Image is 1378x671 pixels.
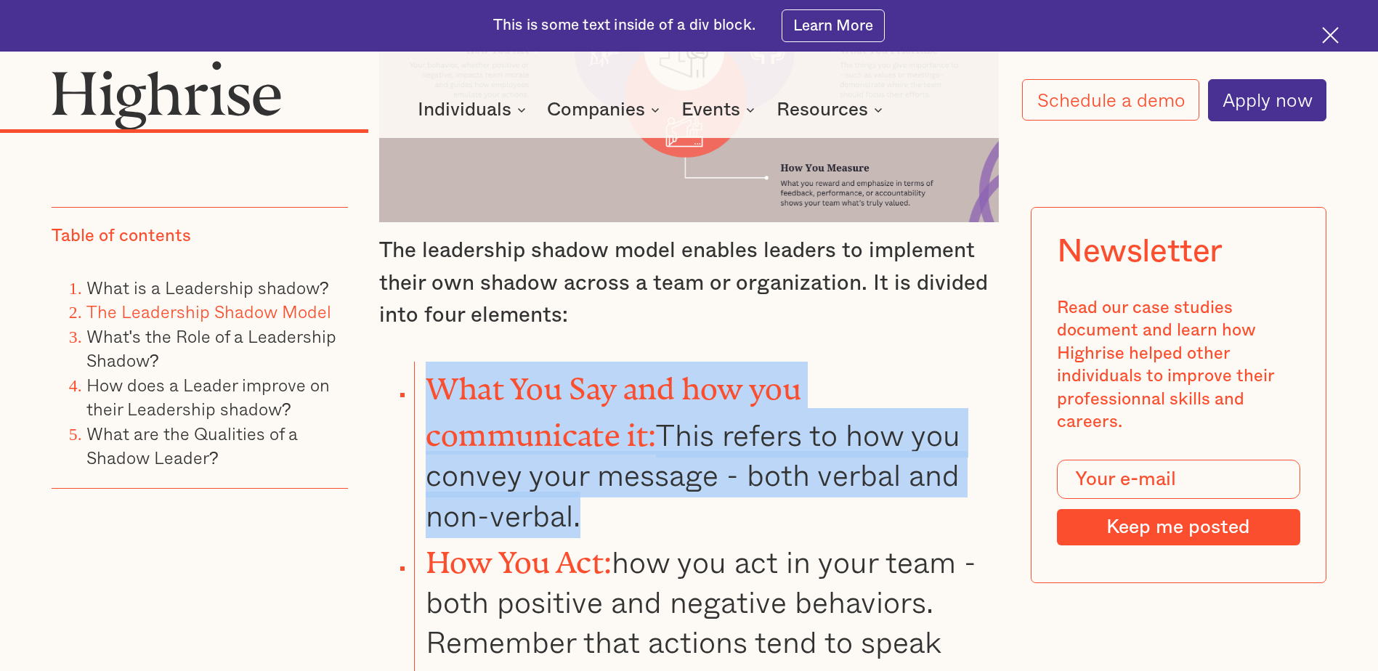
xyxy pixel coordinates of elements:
[1322,27,1339,44] img: Cross icon
[379,235,998,331] p: The leadership shadow model enables leaders to implement their own shadow across a team or organi...
[86,298,331,325] a: The Leadership Shadow Model
[782,9,885,42] a: Learn More
[777,101,887,118] div: Resources
[52,60,282,130] img: Highrise logo
[547,101,645,118] div: Companies
[414,362,999,535] li: This refers to how you convey your message - both verbal and non-verbal.
[1057,296,1300,434] div: Read our case studies document and learn how Highrise helped other individuals to improve their p...
[86,322,337,373] a: What's the Role of a Leadership Shadow?
[547,101,664,118] div: Companies
[426,372,801,437] strong: What You Say and how you communicate it:
[1057,233,1223,271] div: Newsletter
[86,370,330,422] a: How does a Leader improve on their Leadership shadow?
[1022,79,1199,121] a: Schedule a demo
[86,420,298,471] a: What are the Qualities of a Shadow Leader?
[681,101,740,118] div: Events
[777,101,868,118] div: Resources
[1057,460,1300,545] form: Modal Form
[426,545,612,564] strong: How You Act:
[418,101,530,118] div: Individuals
[1208,79,1326,121] a: Apply now
[493,15,755,36] div: This is some text inside of a div block.
[1057,509,1300,545] input: Keep me posted
[52,224,191,248] div: Table of contents
[418,101,511,118] div: Individuals
[86,273,329,300] a: What is a Leadership shadow?
[1057,460,1300,498] input: Your e-mail
[681,101,759,118] div: Events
